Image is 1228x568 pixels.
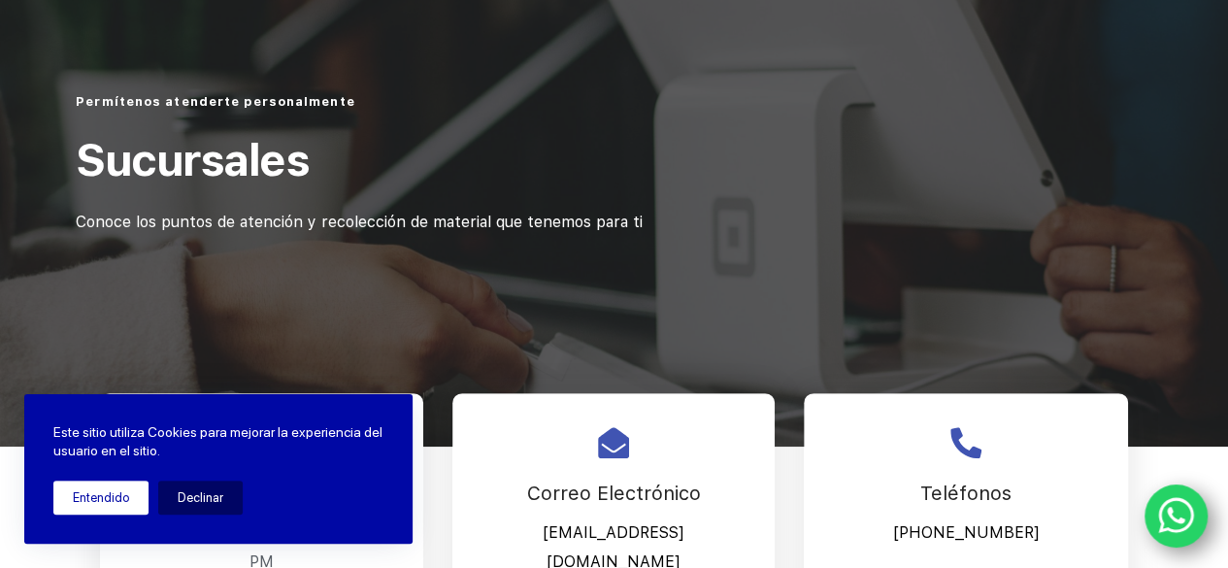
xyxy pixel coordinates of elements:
span: Conoce los puntos de atención y recolección de material que tenemos para ti [76,213,643,231]
span: Permítenos atenderte personalmente [76,94,354,109]
span: Sucursales [76,133,309,186]
a: WhatsApp [1145,484,1209,549]
span: Teléfonos [920,482,1012,505]
button: Entendido [53,481,149,515]
p: Este sitio utiliza Cookies para mejorar la experiencia del usuario en el sitio. [53,423,383,461]
button: Declinar [158,481,243,515]
span: Correo Electrónico [526,482,700,505]
p: [PHONE_NUMBER] [828,518,1104,548]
